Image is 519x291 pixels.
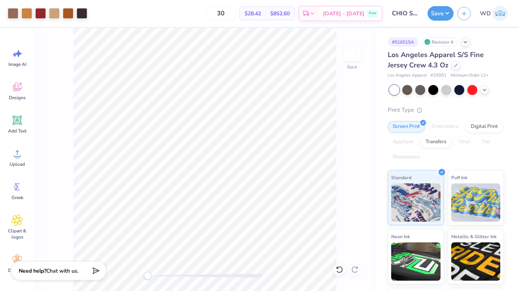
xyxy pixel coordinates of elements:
img: Puff Ink [451,183,501,222]
span: Clipart & logos [5,228,30,240]
span: Metallic & Glitter Ink [451,232,496,240]
div: Embroidery [427,121,464,132]
div: Screen Print [388,121,425,132]
div: Digital Print [466,121,503,132]
span: Los Angeles Apparel [388,72,427,79]
div: Transfers [421,136,451,148]
span: Designs [9,95,26,101]
div: Accessibility label [144,272,152,280]
img: Back [344,44,360,60]
span: Add Text [8,128,26,134]
span: $852.60 [270,10,290,18]
button: Save [428,6,454,21]
strong: Need help? [19,267,46,275]
div: Revision 4 [422,37,457,47]
div: Print Type [388,106,504,114]
img: Metallic & Glitter Ink [451,242,501,281]
div: Foil [477,136,495,148]
span: [DATE] - [DATE] [323,10,364,18]
span: Image AI [8,61,26,67]
div: Applique [388,136,418,148]
span: Chat with us. [46,267,78,275]
span: Los Angeles Apparel S/S Fine Jersey Crew 4.3 Oz [388,50,484,70]
span: Minimum Order: 12 + [450,72,489,79]
span: Upload [10,161,25,167]
div: Vinyl [454,136,475,148]
span: Decorate [8,267,26,273]
div: Rhinestones [388,152,425,163]
img: Neon Ink [391,242,441,281]
input: Untitled Design [386,6,424,21]
img: Standard [391,183,441,222]
span: Free [369,11,376,16]
span: $28.42 [245,10,261,18]
input: – – [206,7,236,20]
img: William Dal Porto [493,6,508,21]
span: Greek [11,195,23,201]
div: # 516515A [388,37,418,47]
a: WD [477,6,511,21]
div: Back [347,64,357,70]
span: WD [480,9,491,18]
span: Puff Ink [451,173,467,181]
span: # 20001 [431,72,447,79]
span: Neon Ink [391,232,410,240]
span: Standard [391,173,411,181]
